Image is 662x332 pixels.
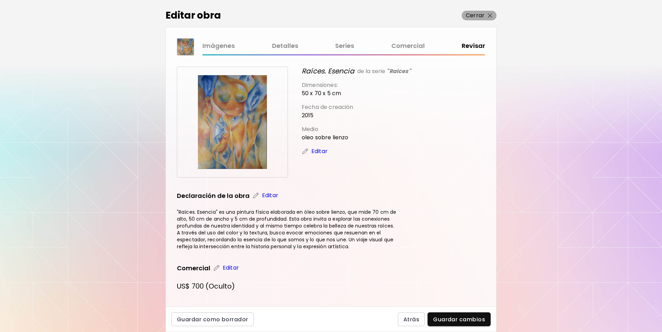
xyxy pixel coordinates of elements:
[252,192,259,199] img: edit
[177,39,194,55] img: thumbnail
[252,191,273,200] a: Editar
[433,316,485,323] span: Guardar cambios
[387,67,411,75] b: "Raices"
[177,209,398,250] h4: "Raíces. Esencia" es una pintura física elaborada en óleo sobre lienzo, que mide 70 cm de alto, 5...
[302,81,485,89] p: Dimensiones:
[403,316,419,323] span: Atrás
[302,111,485,120] p: 2015
[171,312,254,326] button: Guardar como borrador
[302,133,485,142] p: oleo sobre lienzo
[428,312,491,326] button: Guardar cambios
[302,66,354,76] i: Raíces. Esencia
[302,89,485,98] p: 50 x 70 x 5 cm
[302,147,322,155] a: Editar
[302,148,309,155] img: edit
[335,41,354,51] a: Series
[177,281,485,291] h4: US$ 700 (Oculto)
[262,191,278,200] p: Editar
[223,264,239,272] p: Editar
[398,312,425,326] button: Atrás
[202,41,235,51] a: Imágenes
[213,264,220,271] img: edit
[311,147,328,155] p: Editar
[302,103,485,111] p: Fecha de creación
[213,264,234,272] a: Editar
[177,316,248,323] span: Guardar como borrador
[177,191,250,200] h5: Declaración de la obra
[302,125,485,133] p: Medio
[177,264,210,273] h5: Comercial
[391,41,425,51] a: Comercial
[272,41,298,51] a: Detalles
[357,67,385,76] p: de la serie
